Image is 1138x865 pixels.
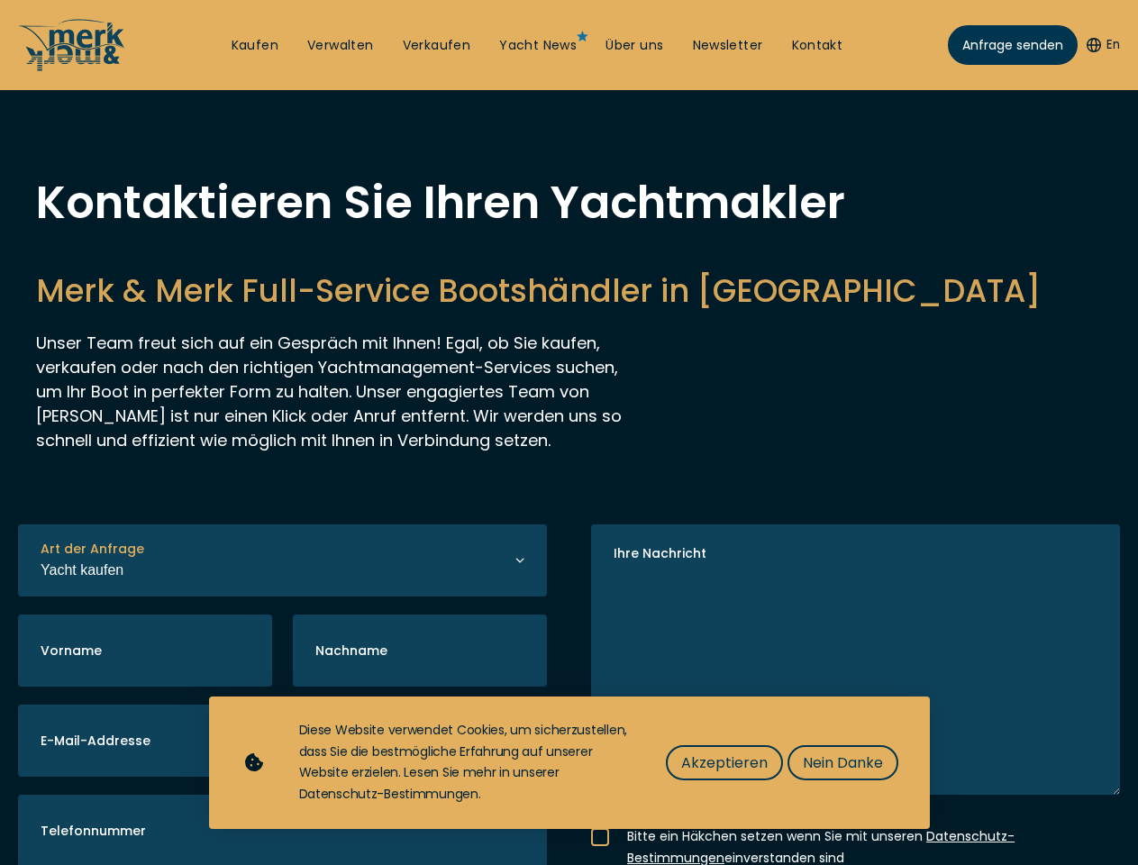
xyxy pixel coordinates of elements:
[787,745,898,780] button: Nein Danke
[666,745,783,780] button: Akzeptieren
[36,180,1102,225] h1: Kontaktieren Sie Ihren Yachtmakler
[307,37,374,55] a: Verwalten
[792,37,843,55] a: Kontakt
[681,751,768,774] span: Akzeptieren
[315,642,387,660] label: Nachname
[36,331,622,452] p: Unser Team freut sich auf ein Gespräch mit Ihnen! Egal, ob Sie kaufen, verkaufen oder nach den ri...
[1087,36,1120,54] button: En
[948,25,1078,65] a: Anfrage senden
[962,36,1063,55] span: Anfrage senden
[41,822,146,841] label: Telefonnummer
[614,544,706,563] label: Ihre Nachricht
[41,642,102,660] label: Vorname
[41,540,144,559] label: Art der Anfrage
[299,720,630,806] div: Diese Website verwendet Cookies, um sicherzustellen, dass Sie die bestmögliche Erfahrung auf unse...
[499,37,577,55] a: Yacht News
[41,732,150,751] label: E-Mail-Addresse
[299,785,478,803] a: Datenschutz-Bestimmungen
[693,37,763,55] a: Newsletter
[403,37,471,55] a: Verkaufen
[803,751,883,774] span: Nein Danke
[36,269,1102,313] h2: Merk & Merk Full-Service Bootshändler in [GEOGRAPHIC_DATA]
[605,37,663,55] a: Über uns
[232,37,278,55] a: Kaufen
